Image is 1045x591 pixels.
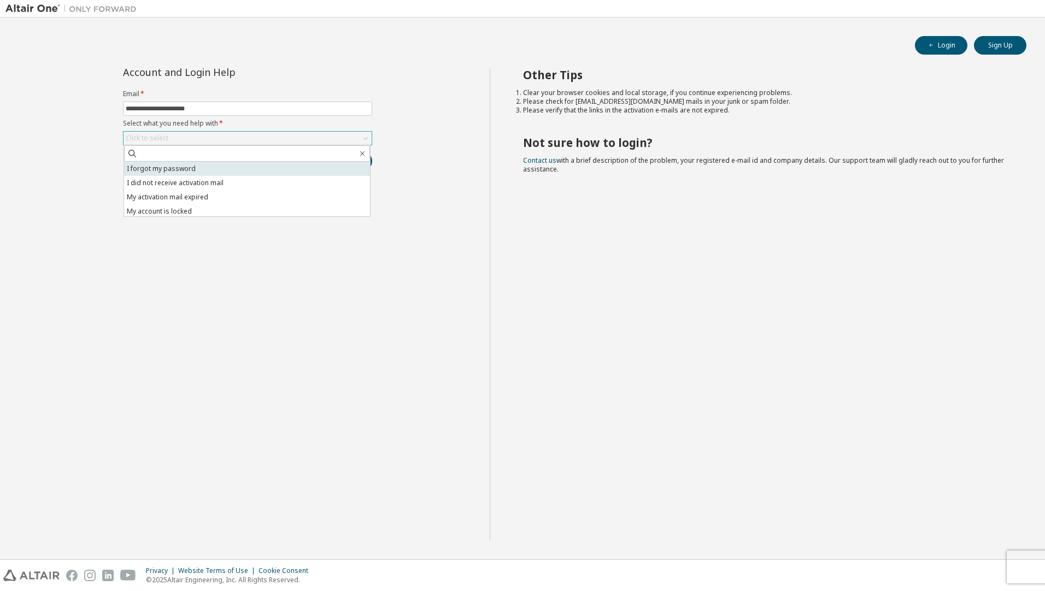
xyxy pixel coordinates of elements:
li: Please verify that the links in the activation e-mails are not expired. [523,106,1007,115]
div: Account and Login Help [123,68,322,76]
h2: Other Tips [523,68,1007,82]
a: Contact us [523,156,556,165]
label: Email [123,90,372,98]
div: Click to select [124,132,372,145]
img: facebook.svg [66,570,78,581]
h2: Not sure how to login? [523,135,1007,150]
img: linkedin.svg [102,570,114,581]
div: Website Terms of Use [178,566,259,575]
img: altair_logo.svg [3,570,60,581]
button: Sign Up [974,36,1026,55]
label: Select what you need help with [123,119,372,128]
button: Login [915,36,967,55]
div: Cookie Consent [259,566,315,575]
div: Privacy [146,566,178,575]
img: youtube.svg [120,570,136,581]
li: Please check for [EMAIL_ADDRESS][DOMAIN_NAME] mails in your junk or spam folder. [523,97,1007,106]
p: © 2025 Altair Engineering, Inc. All Rights Reserved. [146,575,315,584]
div: Click to select [126,134,168,143]
li: I forgot my password [124,162,370,176]
li: Clear your browser cookies and local storage, if you continue experiencing problems. [523,88,1007,97]
img: instagram.svg [84,570,96,581]
img: Altair One [5,3,142,14]
span: with a brief description of the problem, your registered e-mail id and company details. Our suppo... [523,156,1004,174]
